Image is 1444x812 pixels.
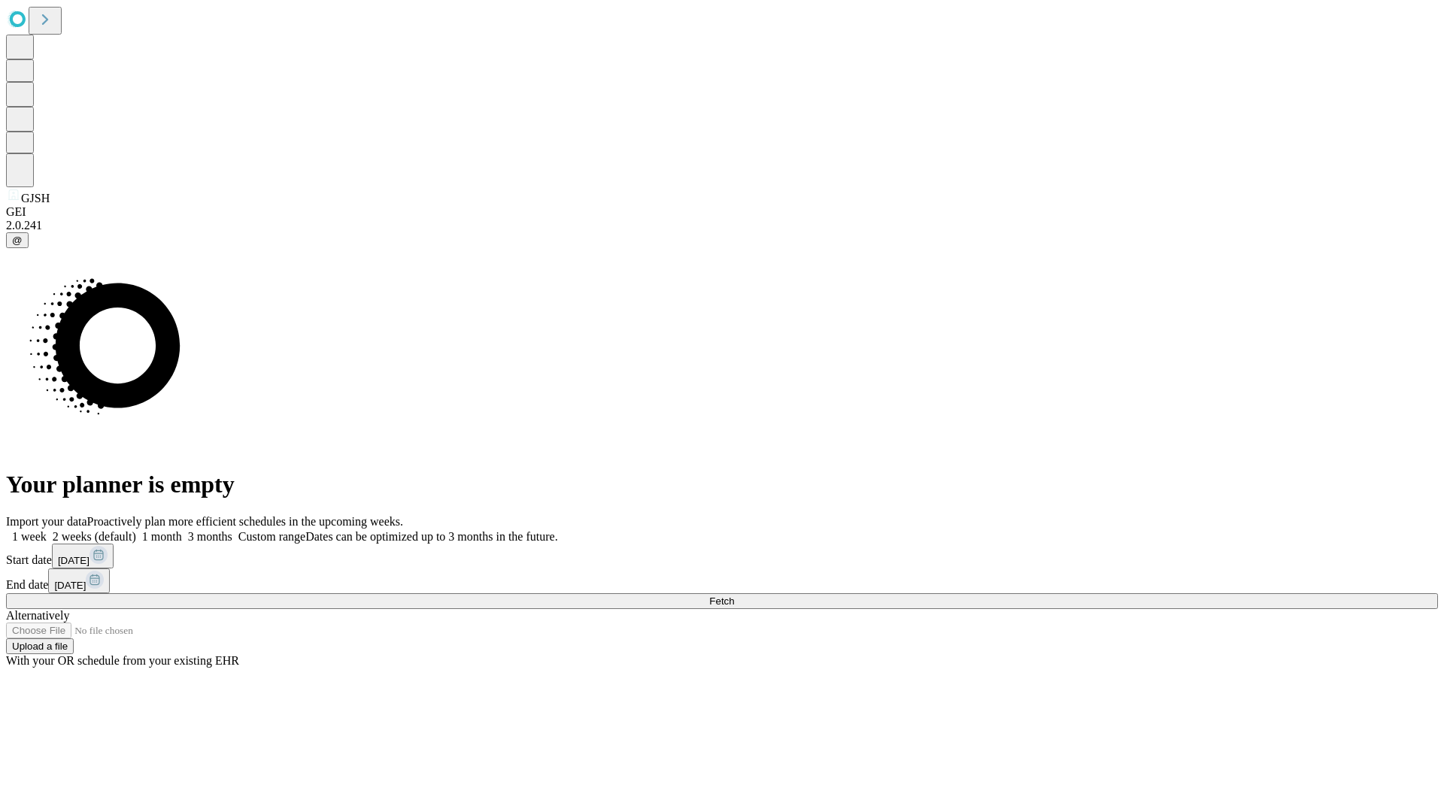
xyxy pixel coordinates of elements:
span: @ [12,235,23,246]
button: [DATE] [48,568,110,593]
span: GJSH [21,192,50,205]
div: GEI [6,205,1438,219]
span: Import your data [6,515,87,528]
h1: Your planner is empty [6,471,1438,498]
span: Alternatively [6,609,69,622]
div: Start date [6,544,1438,568]
span: Dates can be optimized up to 3 months in the future. [305,530,557,543]
div: End date [6,568,1438,593]
span: With your OR schedule from your existing EHR [6,654,239,667]
span: 1 month [142,530,182,543]
span: Fetch [709,595,734,607]
span: Proactively plan more efficient schedules in the upcoming weeks. [87,515,403,528]
span: 2 weeks (default) [53,530,136,543]
span: 1 week [12,530,47,543]
span: Custom range [238,530,305,543]
span: [DATE] [54,580,86,591]
button: Upload a file [6,638,74,654]
div: 2.0.241 [6,219,1438,232]
button: @ [6,232,29,248]
span: [DATE] [58,555,89,566]
span: 3 months [188,530,232,543]
button: [DATE] [52,544,114,568]
button: Fetch [6,593,1438,609]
